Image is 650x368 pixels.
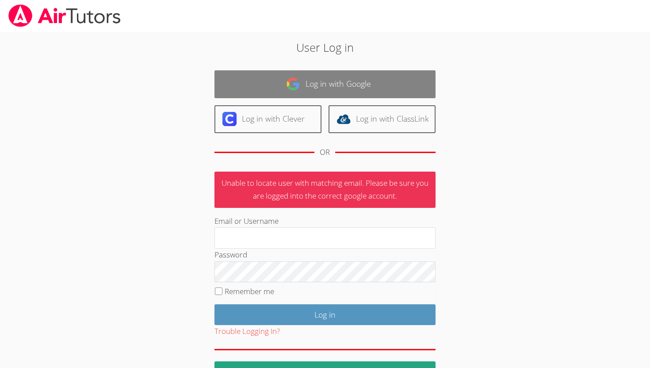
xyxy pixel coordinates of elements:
[214,304,436,325] input: Log in
[225,286,274,296] label: Remember me
[149,39,501,56] h2: User Log in
[286,77,300,91] img: google-logo-50288ca7cdecda66e5e0955fdab243c47b7ad437acaf1139b6f446037453330a.svg
[214,105,321,133] a: Log in with Clever
[329,105,436,133] a: Log in with ClassLink
[8,4,122,27] img: airtutors_banner-c4298cdbf04f3fff15de1276eac7730deb9818008684d7c2e4769d2f7ddbe033.png
[320,146,330,159] div: OR
[336,112,351,126] img: classlink-logo-d6bb404cc1216ec64c9a2012d9dc4662098be43eaf13dc465df04b49fa7ab582.svg
[222,112,237,126] img: clever-logo-6eab21bc6e7a338710f1a6ff85c0baf02591cd810cc4098c63d3a4b26e2feb20.svg
[214,325,280,338] button: Trouble Logging In?
[214,216,279,226] label: Email or Username
[214,249,247,260] label: Password
[214,70,436,98] a: Log in with Google
[214,172,436,208] p: Unable to locate user with matching email. Please be sure you are logged into the correct google ...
